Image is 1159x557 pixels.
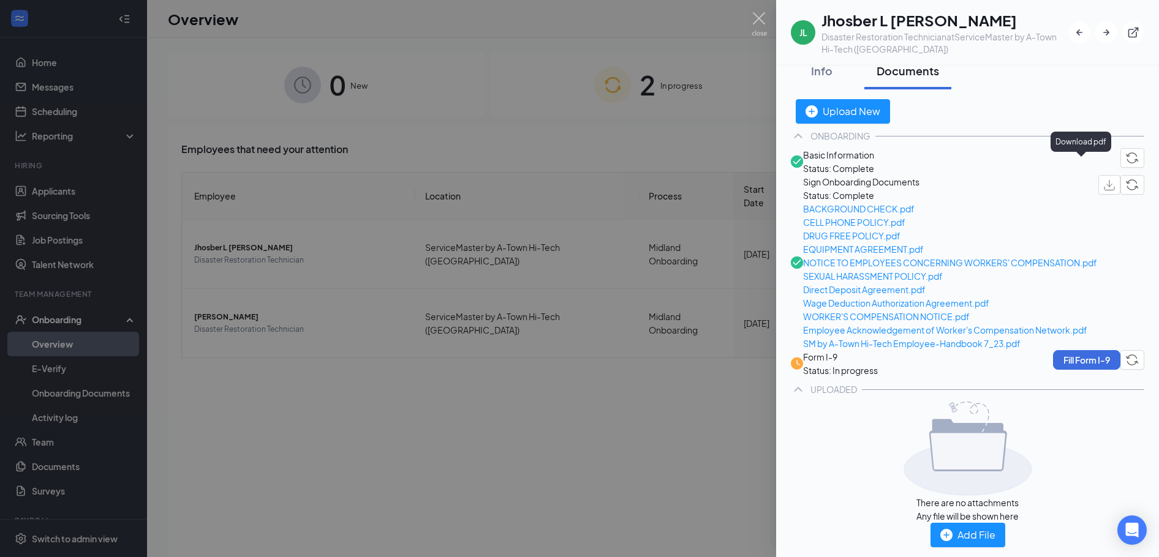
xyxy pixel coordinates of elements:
div: Download pdf [1051,132,1111,152]
button: ExternalLink [1122,21,1144,43]
div: Add File [940,527,995,542]
span: Form I-9 [803,350,878,364]
svg: ExternalLink [1127,26,1139,39]
div: Documents [877,63,939,78]
div: Upload New [806,103,880,119]
span: Any file will be shown here [916,509,1019,523]
a: EQUIPMENT AGREEMENT.pdf [803,242,1097,256]
button: Fill Form I-9 [1053,350,1120,370]
h1: Jhosber L [PERSON_NAME] [821,10,1068,31]
span: There are no attachments [916,496,1019,509]
div: ONBOARDING [810,130,870,142]
button: Add File [931,523,1005,547]
a: DRUG FREE POLICY.pdf [803,229,1097,242]
svg: ArrowRight [1100,26,1112,39]
span: Sign Onboarding Documents [803,175,1097,189]
a: SEXUAL HARASSMENT POLICY.pdf [803,269,1097,283]
div: UPLOADED [810,383,857,395]
button: ArrowRight [1095,21,1117,43]
div: Info [803,63,840,78]
svg: ArrowLeftNew [1073,26,1085,39]
a: Employee Acknowledgement of Worker's Compensation Network.pdf [803,323,1097,337]
a: SM by A-Town Hi-Tech Employee-Handbook 7_23.pdf [803,337,1097,350]
button: ArrowLeftNew [1068,21,1090,43]
a: Direct Deposit Agreement.pdf [803,283,1097,296]
a: Wage Deduction Authorization Agreement.pdf [803,296,1097,310]
span: Basic Information [803,148,874,162]
span: Status: Complete [803,189,1097,202]
span: Status: In progress [803,364,878,377]
svg: ChevronUp [791,129,806,143]
svg: ChevronUp [791,382,806,397]
div: Open Intercom Messenger [1117,515,1147,545]
div: JL [799,26,807,39]
button: Upload New [796,99,890,124]
a: CELL PHONE POLICY.pdf [803,215,1097,229]
span: Status: Complete [803,162,874,175]
a: WORKER'S COMPENSATION NOTICE.pdf [803,310,1097,323]
a: BACKGROUND CHECK.pdf [803,202,1097,215]
a: NOTICE TO EMPLOYEES CONCERNING WORKERS' COMPENSATION.pdf [803,256,1097,269]
div: Disaster Restoration Technician at ServiceMaster by A-Town Hi-Tech ([GEOGRAPHIC_DATA]) [821,31,1068,55]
